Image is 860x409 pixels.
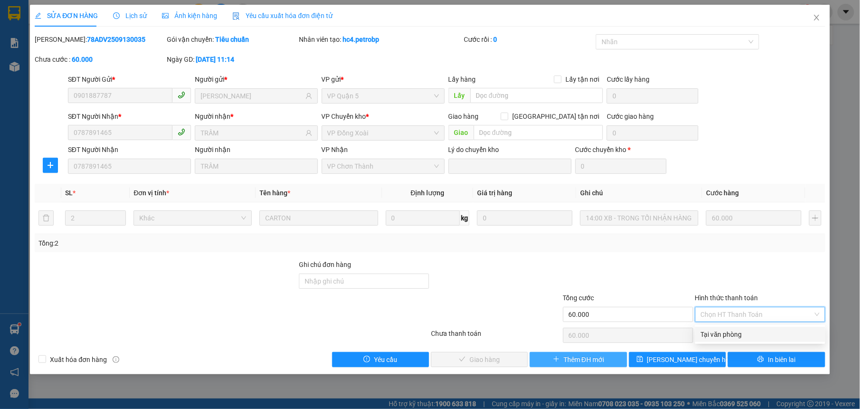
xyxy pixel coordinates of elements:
[757,356,764,363] span: printer
[327,126,439,140] span: VP Đồng Xoài
[580,210,698,226] input: Ghi Chú
[575,144,667,155] div: Cước chuyển kho
[139,211,246,225] span: Khác
[431,352,528,367] button: checkGiao hàng
[35,54,165,65] div: Chưa cước :
[113,356,119,363] span: info-circle
[363,356,370,363] span: exclamation-circle
[178,91,185,99] span: phone
[299,274,429,289] input: Ghi chú đơn hàng
[327,159,439,173] span: VP Chơn Thành
[35,12,98,19] span: SỬA ĐƠN HÀNG
[449,113,479,120] span: Giao hàng
[563,294,594,302] span: Tổng cước
[562,74,603,85] span: Lấy tận nơi
[87,36,145,43] b: 78ADV2509130035
[768,354,795,365] span: In biên lai
[464,34,594,45] div: Cước rồi :
[701,307,820,322] span: Chọn HT Thanh Toán
[195,74,318,85] div: Người gửi
[411,189,444,197] span: Định lượng
[68,111,191,122] div: SĐT Người Nhận
[607,88,698,104] input: Cước lấy hàng
[530,352,627,367] button: plusThêm ĐH mới
[299,34,462,45] div: Nhân viên tạo:
[113,12,120,19] span: clock-circle
[449,76,476,83] span: Lấy hàng
[449,144,572,155] div: Lý do chuyển kho
[259,210,378,226] input: VD: Bàn, Ghế
[46,354,111,365] span: Xuất hóa đơn hàng
[306,93,312,99] span: user
[477,189,512,197] span: Giá trị hàng
[195,144,318,155] div: Người nhận
[72,56,93,63] b: 60.000
[607,125,698,141] input: Cước giao hàng
[43,162,57,169] span: plus
[68,144,191,155] div: SĐT Người Nhận
[343,36,379,43] b: hc4.petrobp
[322,74,445,85] div: VP gửi
[259,189,290,197] span: Tên hàng
[449,88,470,103] span: Lấy
[695,294,758,302] label: Hình thức thanh toán
[167,34,297,45] div: Gói vận chuyển:
[113,12,147,19] span: Lịch sử
[607,113,654,120] label: Cước giao hàng
[167,54,297,65] div: Ngày GD:
[374,354,397,365] span: Yêu cầu
[162,12,217,19] span: Ảnh kiện hàng
[232,12,333,19] span: Yêu cầu xuất hóa đơn điện tử
[474,125,603,140] input: Dọc đường
[201,91,304,101] input: Tên người gửi
[430,328,562,345] div: Chưa thanh toán
[637,356,643,363] span: save
[65,189,73,197] span: SL
[706,189,739,197] span: Cước hàng
[477,210,573,226] input: 0
[35,34,165,45] div: [PERSON_NAME]:
[35,12,41,19] span: edit
[43,158,58,173] button: plus
[809,210,822,226] button: plus
[706,210,802,226] input: 0
[134,189,169,197] span: Đơn vị tính
[196,56,234,63] b: [DATE] 11:14
[299,261,351,268] label: Ghi chú đơn hàng
[728,352,825,367] button: printerIn biên lai
[68,74,191,85] div: SĐT Người Gửi
[813,14,821,21] span: close
[493,36,497,43] b: 0
[332,352,429,367] button: exclamation-circleYêu cầu
[470,88,603,103] input: Dọc đường
[38,210,54,226] button: delete
[564,354,604,365] span: Thêm ĐH mới
[629,352,726,367] button: save[PERSON_NAME] chuyển hoàn
[607,76,650,83] label: Cước lấy hàng
[508,111,603,122] span: [GEOGRAPHIC_DATA] tận nơi
[178,128,185,136] span: phone
[162,12,169,19] span: picture
[701,329,820,340] div: Tại văn phòng
[306,130,312,136] span: user
[322,144,445,155] div: VP Nhận
[327,89,439,103] span: VP Quận 5
[576,184,702,202] th: Ghi chú
[803,5,830,31] button: Close
[460,210,469,226] span: kg
[215,36,249,43] b: Tiêu chuẩn
[322,113,366,120] span: VP Chuyển kho
[195,111,318,122] div: Người nhận
[553,356,560,363] span: plus
[647,354,737,365] span: [PERSON_NAME] chuyển hoàn
[201,128,304,138] input: Tên người nhận
[232,12,240,20] img: icon
[38,238,332,248] div: Tổng: 2
[449,125,474,140] span: Giao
